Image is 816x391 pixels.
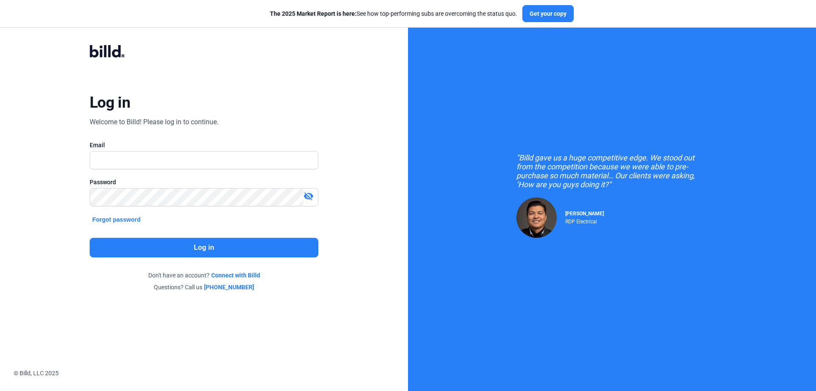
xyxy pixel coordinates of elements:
div: Welcome to Billd! Please log in to continue. [90,117,218,127]
img: Raul Pacheco [516,197,557,238]
div: See how top-performing subs are overcoming the status quo. [270,9,517,18]
a: [PHONE_NUMBER] [204,283,254,291]
mat-icon: visibility_off [303,191,314,201]
a: Connect with Billd [211,271,260,280]
div: Email [90,141,318,149]
div: Questions? Call us [90,283,318,291]
button: Get your copy [522,5,574,22]
span: The 2025 Market Report is here: [270,10,357,17]
button: Log in [90,238,318,257]
div: Password [90,178,318,186]
div: RDP Electrical [565,217,604,225]
div: Log in [90,93,130,112]
div: Don't have an account? [90,271,318,280]
span: [PERSON_NAME] [565,211,604,217]
button: Forgot password [90,215,143,224]
div: "Billd gave us a huge competitive edge. We stood out from the competition because we were able to... [516,153,708,189]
